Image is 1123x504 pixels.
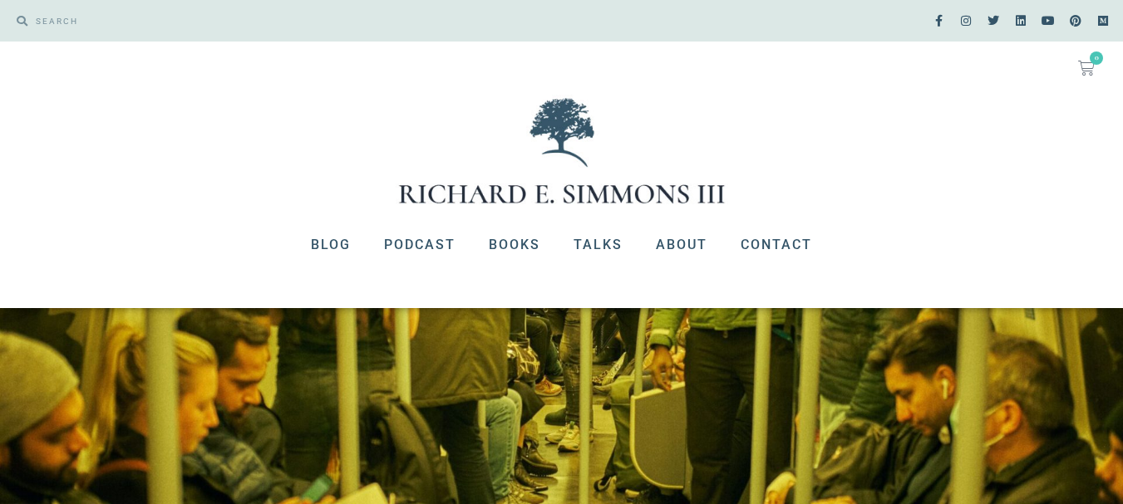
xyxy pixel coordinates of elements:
[1090,51,1103,65] span: 0
[27,8,554,33] input: SEARCH
[639,223,724,267] a: About
[1058,50,1115,86] a: 0
[294,223,367,267] a: Blog
[724,223,829,267] a: Contact
[472,223,557,267] a: Books
[557,223,639,267] a: Talks
[367,223,472,267] a: Podcast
